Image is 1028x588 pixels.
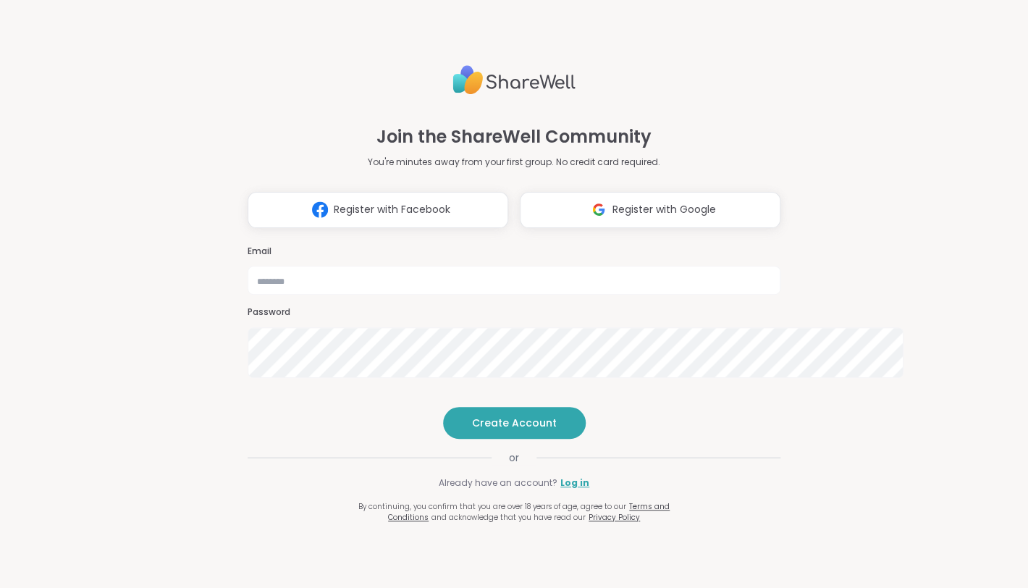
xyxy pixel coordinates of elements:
a: Log in [560,476,589,490]
a: Terms and Conditions [388,501,670,523]
a: Privacy Policy [589,512,640,523]
p: You're minutes away from your first group. No credit card required. [368,156,660,169]
span: Already have an account? [439,476,557,490]
button: Create Account [443,407,586,439]
button: Register with Google [520,192,780,228]
span: and acknowledge that you have read our [431,512,586,523]
h3: Password [248,306,780,319]
button: Register with Facebook [248,192,508,228]
span: Create Account [472,416,557,430]
span: Register with Google [612,202,716,217]
h3: Email [248,245,780,258]
span: By continuing, you confirm that you are over 18 years of age, agree to our [358,501,626,512]
img: ShareWell Logomark [585,196,612,223]
span: Register with Facebook [334,202,450,217]
img: ShareWell Logomark [306,196,334,223]
h1: Join the ShareWell Community [376,124,652,150]
span: or [492,450,536,465]
img: ShareWell Logo [452,59,576,101]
